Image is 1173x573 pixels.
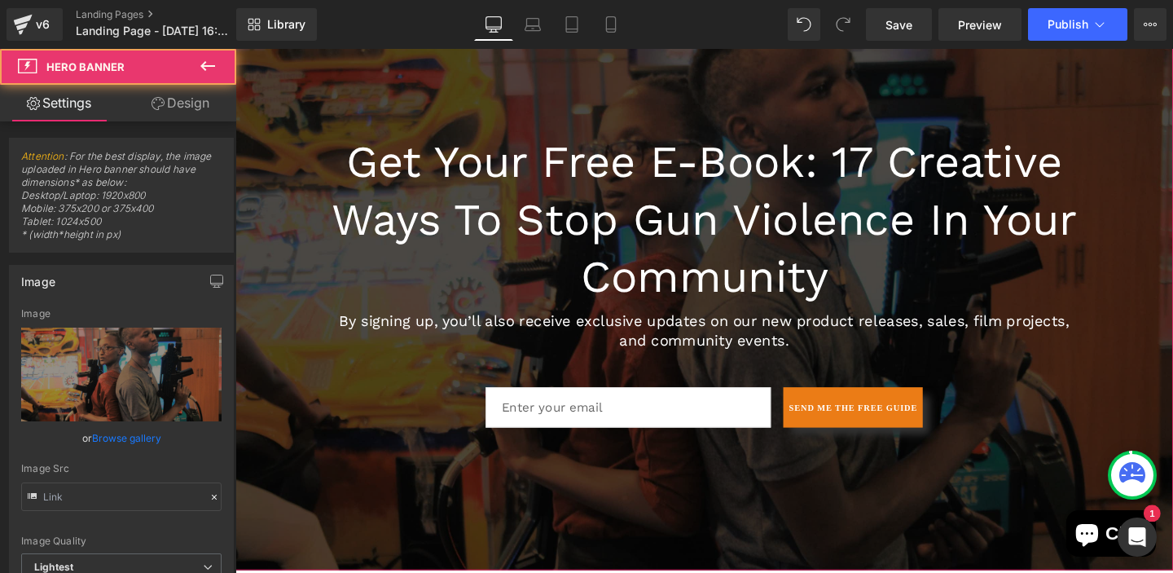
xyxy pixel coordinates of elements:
[591,8,630,41] a: Mobile
[267,17,305,32] span: Library
[92,424,161,452] a: Browse gallery
[21,483,222,511] input: Link
[21,536,222,547] div: Image Quality
[21,463,222,474] div: Image Src
[1118,518,1157,557] div: Open Intercom Messenger
[1028,8,1127,41] button: Publish
[788,8,820,41] button: Undo
[21,150,64,162] a: Attention
[33,14,53,35] div: v6
[513,8,552,41] a: Laptop
[236,8,317,41] a: New Library
[885,16,912,33] span: Save
[1048,18,1088,31] span: Publish
[46,60,125,73] span: Hero Banner
[576,355,723,398] button: Send Me the Free Guide
[21,266,55,289] div: Image
[552,8,591,41] a: Tablet
[21,150,222,252] span: : For the best display, the image uploaded in Hero banner should have dimensions* as below: Deskt...
[938,8,1021,41] a: Preview
[121,85,239,121] a: Design
[474,8,513,41] a: Desktop
[34,561,73,573] b: Lightest
[7,8,63,41] a: v6
[263,355,564,398] input: Enter your email
[21,430,222,447] div: or
[21,308,222,320] div: Image
[827,8,859,41] button: Redo
[868,485,973,538] inbox-online-store-chat: Shopify online store chat
[958,16,1002,33] span: Preview
[1134,8,1166,41] button: More
[235,49,1173,573] iframe: To enrich screen reader interactions, please activate Accessibility in Grammarly extension settings
[76,8,263,21] a: Landing Pages
[76,24,232,37] span: Landing Page - [DATE] 16:27:38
